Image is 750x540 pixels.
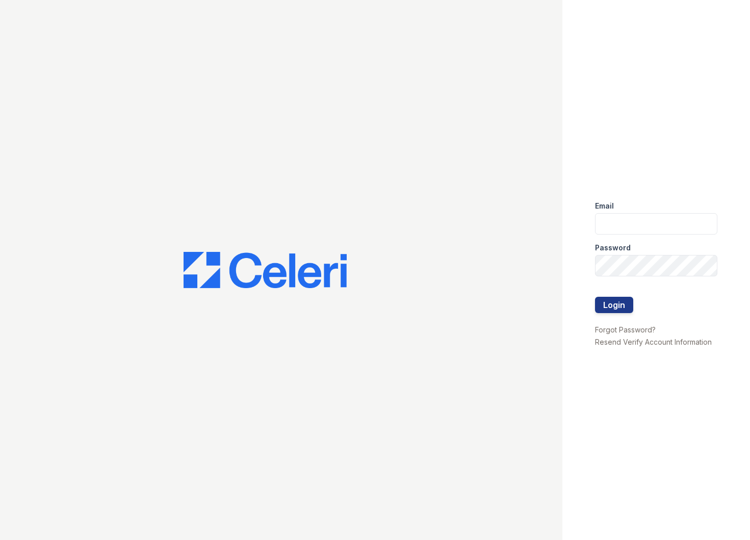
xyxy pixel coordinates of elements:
a: Resend Verify Account Information [595,338,712,346]
button: Login [595,297,633,313]
a: Forgot Password? [595,325,656,334]
img: CE_Logo_Blue-a8612792a0a2168367f1c8372b55b34899dd931a85d93a1a3d3e32e68fde9ad4.png [184,252,347,289]
label: Password [595,243,631,253]
label: Email [595,201,614,211]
